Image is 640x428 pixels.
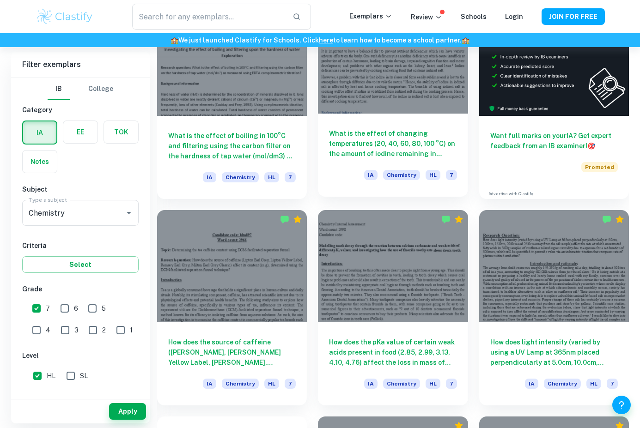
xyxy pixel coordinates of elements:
button: Help and Feedback [612,396,631,414]
div: Premium [615,215,624,224]
label: Type a subject [29,196,67,204]
span: HL [47,371,55,381]
span: Chemistry [544,379,581,389]
a: How does the pKa value of certain weak acids present in food (2.85, 2.99, 3.13, 4.10, 4.76) affec... [318,210,468,405]
img: Marked [280,215,289,224]
h6: Filter exemplars [11,52,150,78]
span: IA [203,172,216,182]
span: HL [426,379,440,389]
button: EE [63,121,98,143]
button: Open [122,206,135,219]
span: 2 [102,325,106,335]
h6: Category [22,105,139,115]
span: 🎯 [587,142,595,150]
span: 7 [446,170,457,180]
span: 4 [46,325,50,335]
h6: Criteria [22,241,139,251]
a: How does light intensity (varied by using a UV Lamp at 365nm placed perpendicularly at 5.0cm, 10.... [479,210,629,405]
span: Chemistry [383,379,420,389]
a: How does the source of caffeine ([PERSON_NAME], [PERSON_NAME] Yellow Label, [PERSON_NAME], [PERSO... [157,210,307,405]
a: Want full marks on yourIA? Get expert feedback from an IB examiner!PromotedAdvertise with Clastify [479,4,629,199]
button: Apply [109,403,146,420]
div: Premium [454,215,463,224]
h6: What is the effect of boiling in 100°C and filtering using the carbon filter on the hardness of t... [168,131,296,161]
span: Chemistry [383,170,420,180]
span: 5 [102,303,106,313]
a: Schools [461,13,487,20]
button: IB [48,78,70,100]
a: What is the effect of changing temperatures (20, 40, 60, 80, 100 °C) on the amount of iodine rema... [318,4,468,199]
span: 7 [285,172,296,182]
span: Promoted [581,162,618,172]
span: HL [586,379,601,389]
h6: What is the effect of changing temperatures (20, 40, 60, 80, 100 °C) on the amount of iodine rema... [329,128,457,159]
span: 6 [74,303,78,313]
h6: We just launched Clastify for Schools. Click to learn how to become a school partner. [2,35,638,45]
span: 7 [285,379,296,389]
h6: Level [22,350,139,361]
div: Premium [293,215,302,224]
p: Review [411,12,442,22]
h6: How does the pKa value of certain weak acids present in food (2.85, 2.99, 3.13, 4.10, 4.76) affec... [329,337,457,368]
a: What is the effect of boiling in 100°C and filtering using the carbon filter on the hardness of t... [157,4,307,199]
span: 3 [74,325,79,335]
span: Chemistry [222,379,259,389]
span: HL [426,170,440,180]
span: HL [264,172,279,182]
img: Thumbnail [479,4,629,116]
span: IA [364,379,378,389]
span: 🏫 [462,36,469,44]
h6: Grade [22,284,139,294]
h6: Subject [22,184,139,194]
div: Filter type choice [48,78,113,100]
span: 7 [46,303,50,313]
span: IA [364,170,378,180]
button: IA [23,121,56,144]
button: JOIN FOR FREE [542,8,605,25]
span: SL [80,371,88,381]
a: here [319,36,333,44]
button: Select [22,256,139,273]
button: Notes [23,151,57,173]
span: HL [264,379,279,389]
img: Marked [602,215,611,224]
a: Login [505,13,523,20]
span: 🏫 [171,36,178,44]
span: Chemistry [222,172,259,182]
span: IA [525,379,538,389]
img: Clastify logo [36,7,94,26]
button: TOK [104,121,138,143]
h6: How does light intensity (varied by using a UV Lamp at 365nm placed perpendicularly at 5.0cm, 10.... [490,337,618,368]
span: 7 [446,379,457,389]
button: College [88,78,113,100]
p: Exemplars [349,11,392,21]
a: Advertise with Clastify [488,191,533,197]
h6: Want full marks on your IA ? Get expert feedback from an IB examiner! [490,131,618,151]
span: IA [203,379,216,389]
img: Marked [441,215,451,224]
span: 7 [607,379,618,389]
input: Search for any exemplars... [132,4,285,30]
span: 1 [130,325,133,335]
h6: How does the source of caffeine ([PERSON_NAME], [PERSON_NAME] Yellow Label, [PERSON_NAME], [PERSO... [168,337,296,368]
